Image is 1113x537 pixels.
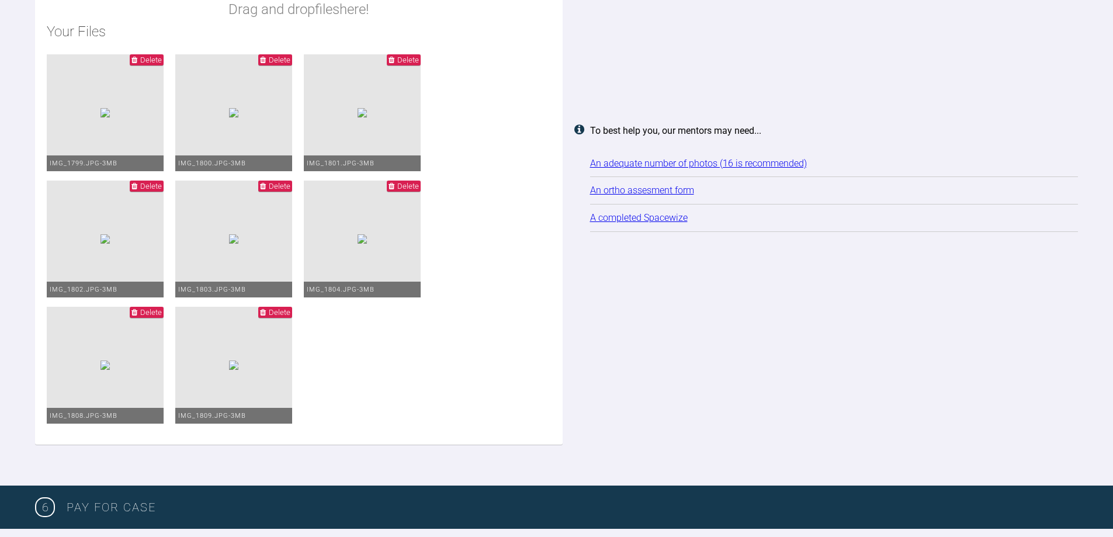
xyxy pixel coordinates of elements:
[590,125,761,136] strong: To best help you, our mentors may need...
[229,361,238,370] img: 7cc979e4-f561-47e8-b6a5-e82ee53f9a42
[229,108,238,117] img: 8c11bd97-7b64-4216-b85c-d09fc5d28d3d
[100,361,110,370] img: a69b0545-0d72-478d-8c39-dcc888d639e1
[47,20,551,43] h2: Your Files
[307,286,375,293] span: IMG_1804.JPG - 3MB
[140,308,162,317] span: Delete
[397,182,419,190] span: Delete
[397,56,419,64] span: Delete
[67,498,1078,517] h3: PAY FOR CASE
[140,56,162,64] span: Delete
[358,108,367,117] img: db4ea89f-f5d8-4b6a-8001-6f1faa49336d
[100,108,110,117] img: 5b23565f-2736-44f1-ae51-f860f9552179
[269,56,290,64] span: Delete
[100,234,110,244] img: cfe887e1-5eee-4850-96ee-51489cc0e465
[307,160,375,167] span: IMG_1801.JPG - 3MB
[35,497,55,517] span: 6
[358,234,367,244] img: 48f81d3b-77eb-4724-80d0-e56127ac6631
[178,286,246,293] span: IMG_1803.JPG - 3MB
[590,212,688,223] a: A completed Spacewize
[178,412,246,420] span: IMG_1809.JPG - 3MB
[590,158,807,169] a: An adequate number of photos (16 is recommended)
[140,182,162,190] span: Delete
[50,160,117,167] span: IMG_1799.JPG - 3MB
[178,160,246,167] span: IMG_1800.JPG - 3MB
[50,412,117,420] span: IMG_1808.JPG - 3MB
[229,234,238,244] img: 44b81051-7dfe-447b-b9ae-50f10565f5d2
[269,182,290,190] span: Delete
[50,286,117,293] span: IMG_1802.JPG - 3MB
[269,308,290,317] span: Delete
[590,185,694,196] a: An ortho assesment form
